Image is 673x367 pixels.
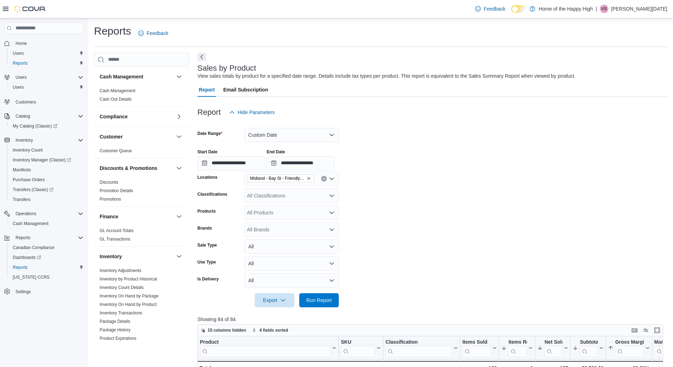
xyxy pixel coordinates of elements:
[16,99,36,105] span: Customers
[10,253,44,262] a: Dashboards
[197,149,218,155] label: Start Date
[197,72,575,80] div: View sales totals by product for a specified date range. Details include tax types per product. T...
[100,180,118,185] a: Discounts
[341,339,375,346] div: SKU
[7,195,86,205] button: Transfers
[94,24,131,38] h1: Reports
[7,272,86,282] button: [US_STATE] CCRS
[544,339,562,357] div: Net Sold
[4,35,83,315] nav: Complex example
[10,185,83,194] span: Transfers (Classic)
[199,83,215,97] span: Report
[238,109,275,116] span: Hide Parameters
[7,175,86,185] button: Purchase Orders
[13,136,36,144] button: Inventory
[100,276,157,282] span: Inventory by Product Historical
[13,221,48,226] span: Cash Management
[100,165,173,172] button: Discounts & Promotions
[10,156,83,164] span: Inventory Manager (Classic)
[208,327,246,333] span: 15 columns hidden
[100,196,121,202] span: Promotions
[1,111,86,121] button: Catalog
[100,277,157,282] a: Inventory by Product Historical
[7,219,86,229] button: Cash Management
[13,73,83,82] span: Users
[249,326,291,335] button: 4 fields sorted
[462,339,497,357] button: Items Sold
[100,310,142,315] a: Inventory Transactions
[539,5,593,13] p: Home of the Happy High
[175,212,183,221] button: Finance
[7,243,86,253] button: Canadian Compliance
[10,83,83,91] span: Users
[100,88,135,93] a: Cash Management
[100,310,142,316] span: Inventory Transactions
[197,64,256,72] h3: Sales by Product
[10,122,83,130] span: My Catalog (Classic)
[13,97,83,106] span: Customers
[653,326,661,335] button: Enter fullscreen
[13,209,83,218] span: Operations
[175,164,183,172] button: Discounts & Promotions
[200,339,331,357] div: Product
[175,112,183,121] button: Compliance
[13,187,53,193] span: Transfers (Classic)
[100,197,121,202] a: Promotions
[10,253,83,262] span: Dashboards
[244,256,339,271] button: All
[100,165,157,172] h3: Discounts & Promotions
[7,145,86,155] button: Inventory Count
[100,302,157,307] a: Inventory On Hand by Product
[94,226,189,246] div: Finance
[100,327,130,333] span: Package History
[306,297,332,304] span: Run Report
[611,5,667,13] p: [PERSON_NAME][DATE]
[10,59,83,67] span: Reports
[7,262,86,272] button: Reports
[197,174,218,180] label: Locations
[16,113,30,119] span: Catalog
[13,255,41,260] span: Dashboards
[10,166,34,174] a: Manifests
[13,265,28,270] span: Reports
[100,73,173,80] button: Cash Management
[100,97,132,102] a: Cash Out Details
[100,88,135,94] span: Cash Management
[10,273,52,282] a: [US_STATE] CCRS
[10,176,83,184] span: Purchase Orders
[197,131,223,136] label: Date Range
[13,112,33,120] button: Catalog
[100,133,123,140] h3: Customer
[573,339,603,357] button: Subtotal
[10,263,30,272] a: Reports
[100,188,133,193] a: Promotion Details
[7,155,86,165] a: Inventory Manager (Classic)
[1,286,86,297] button: Settings
[244,239,339,254] button: All
[7,253,86,262] a: Dashboards
[100,285,144,290] a: Inventory Count Details
[1,38,86,48] button: Home
[100,213,173,220] button: Finance
[501,339,533,357] button: Items Ref
[10,59,30,67] a: Reports
[13,197,30,202] span: Transfers
[1,72,86,82] button: Users
[100,228,134,233] span: GL Account Totals
[10,146,46,154] a: Inventory Count
[13,157,71,163] span: Inventory Manager (Classic)
[100,236,130,242] span: GL Transactions
[511,5,526,13] input: Dark Mode
[100,294,159,298] a: Inventory On Hand by Package
[13,288,34,296] a: Settings
[321,176,327,182] button: Clear input
[100,113,128,120] h3: Compliance
[100,133,173,140] button: Customer
[462,339,491,346] div: Items Sold
[10,219,83,228] span: Cash Management
[10,195,33,204] a: Transfers
[1,96,86,107] button: Customers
